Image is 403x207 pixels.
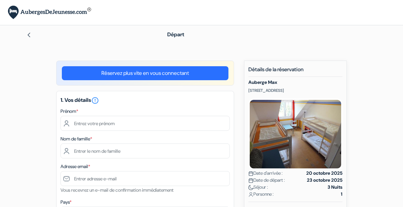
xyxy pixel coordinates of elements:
label: Nom de famille [61,135,92,142]
h5: Détails de la réservation [248,66,342,77]
h5: 1. Vos détails [61,97,230,104]
strong: 3 Nuits [328,184,342,191]
label: Adresse email [61,163,90,170]
a: error_outline [91,97,99,103]
input: Entrer adresse e-mail [61,171,230,186]
strong: 23 octobre 2025 [307,177,342,184]
span: Séjour : [248,184,268,191]
h5: Auberge Max [248,80,342,85]
a: Réservez plus vite en vous connectant [62,66,228,80]
span: Personne : [248,191,274,198]
label: Prénom [61,108,78,115]
p: [STREET_ADDRESS] [248,88,342,93]
input: Entrer le nom de famille [61,143,230,158]
img: calendar.svg [248,178,253,183]
img: left_arrow.svg [26,32,32,38]
label: Pays [61,199,71,206]
input: Entrez votre prénom [61,116,230,131]
img: moon.svg [248,185,253,190]
img: user_icon.svg [248,192,253,197]
i: error_outline [91,97,99,104]
img: AubergesDeJeunesse.com [8,6,91,19]
span: Départ [167,31,184,38]
span: Date d'arrivée : [248,170,283,177]
strong: 1 [341,191,342,198]
small: Vous recevrez un e-mail de confirmation immédiatement [61,187,174,193]
strong: 20 octobre 2025 [306,170,342,177]
span: Date de départ : [248,177,285,184]
img: calendar.svg [248,171,253,176]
